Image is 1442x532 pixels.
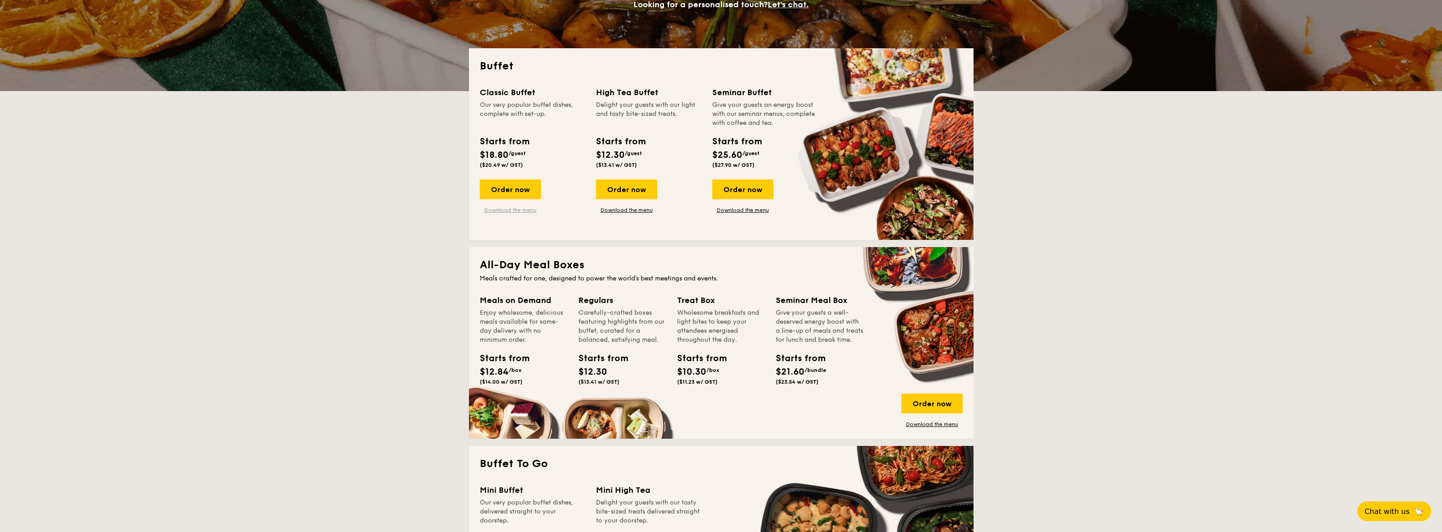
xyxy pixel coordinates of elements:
[480,101,585,128] div: Our very popular buffet dishes, complete with set-up.
[677,352,718,365] div: Starts from
[578,308,666,344] div: Carefully-crafted boxes featuring highlights from our buffet, curated for a balanced, satisfying ...
[677,308,765,344] div: Wholesome breakfasts and light bites to keep your attendees energised throughout the day.
[712,206,773,214] a: Download the menu
[596,135,645,148] div: Starts from
[776,294,864,307] div: Seminar Meal Box
[712,150,742,161] span: $25.60
[480,258,963,272] h2: All-Day Meal Boxes
[596,179,657,199] div: Order now
[480,379,523,385] span: ($14.00 w/ GST)
[901,394,963,413] div: Order now
[596,498,701,525] div: Delight your guests with our tasty bite-sized treats delivered straight to your doorstep.
[625,150,642,156] span: /guest
[578,379,619,385] span: ($13.41 w/ GST)
[480,352,520,365] div: Starts from
[776,308,864,344] div: Give your guests a well-deserved energy boost with a line-up of meals and treats for lunch and br...
[480,367,509,377] span: $12.84
[480,457,963,471] h2: Buffet To Go
[596,86,701,99] div: High Tea Buffet
[742,150,760,156] span: /guest
[712,101,818,128] div: Give your guests an energy boost with our seminar menus, complete with coffee and tea.
[480,150,509,161] span: $18.80
[480,274,963,283] div: Meals crafted for one, designed to power the world's best meetings and events.
[480,308,568,344] div: Enjoy wholesome, delicious meals available for same-day delivery with no minimum order.
[1357,501,1431,521] button: Chat with us🦙
[509,367,522,373] span: /box
[805,367,826,373] span: /bundle
[677,294,765,307] div: Treat Box
[712,86,818,99] div: Seminar Buffet
[1365,507,1410,516] span: Chat with us
[706,367,719,373] span: /box
[776,367,805,377] span: $21.60
[480,135,529,148] div: Starts from
[596,150,625,161] span: $12.30
[596,484,701,496] div: Mini High Tea
[712,162,755,168] span: ($27.90 w/ GST)
[677,367,706,377] span: $10.30
[776,352,816,365] div: Starts from
[596,101,701,128] div: Delight your guests with our light and tasty bite-sized treats.
[480,484,585,496] div: Mini Buffet
[712,135,761,148] div: Starts from
[596,162,637,168] span: ($13.41 w/ GST)
[596,206,657,214] a: Download the menu
[480,59,963,73] h2: Buffet
[480,179,541,199] div: Order now
[480,498,585,525] div: Our very popular buffet dishes, delivered straight to your doorstep.
[480,206,541,214] a: Download the menu
[578,352,619,365] div: Starts from
[776,379,819,385] span: ($23.54 w/ GST)
[509,150,526,156] span: /guest
[578,367,607,377] span: $12.30
[480,294,568,307] div: Meals on Demand
[480,162,523,168] span: ($20.49 w/ GST)
[480,86,585,99] div: Classic Buffet
[901,421,963,428] a: Download the menu
[712,179,773,199] div: Order now
[578,294,666,307] div: Regulars
[1413,506,1424,517] span: 🦙
[677,379,718,385] span: ($11.23 w/ GST)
